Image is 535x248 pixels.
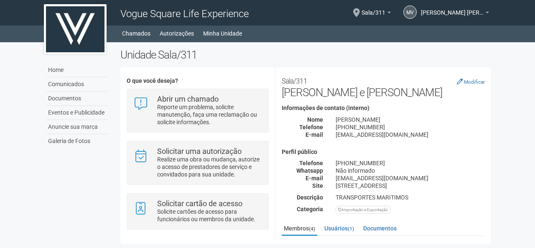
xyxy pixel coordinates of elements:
[46,106,108,120] a: Eventos e Publicidade
[203,28,242,39] a: Minha Unidade
[329,182,491,189] div: [STREET_ADDRESS]
[44,4,107,54] img: logo.jpg
[362,10,391,17] a: Sala/311
[348,226,354,232] small: (1)
[282,105,485,111] h4: Informações de contato (interno)
[297,206,323,212] strong: Categoria
[46,63,108,77] a: Home
[299,124,323,130] strong: Telefone
[157,103,262,126] p: Reporte um problema, solicite manutenção, faça uma reclamação ou solicite informações.
[361,222,399,235] a: Documentos
[457,78,485,85] a: Modificar
[282,74,485,99] h2: [PERSON_NAME] e [PERSON_NAME]
[306,131,323,138] strong: E-mail
[329,123,491,131] div: [PHONE_NUMBER]
[157,156,262,178] p: Realize uma obra ou mudança, autorize o acesso de prestadores de serviço e convidados para sua un...
[46,92,108,106] a: Documentos
[309,226,315,232] small: (4)
[133,148,262,178] a: Solicitar uma autorização Realize uma obra ou mudança, autorize o acesso de prestadores de serviç...
[329,159,491,167] div: [PHONE_NUMBER]
[282,222,317,236] a: Membros(4)
[157,95,219,103] strong: Abrir um chamado
[329,174,491,182] div: [EMAIL_ADDRESS][DOMAIN_NAME]
[329,116,491,123] div: [PERSON_NAME]
[157,199,242,208] strong: Solicitar cartão de acesso
[157,147,242,156] strong: Solicitar uma autorização
[362,1,385,16] span: Sala/311
[120,49,491,61] h2: Unidade Sala/311
[133,95,262,126] a: Abrir um chamado Reporte um problema, solicite manutenção, faça uma reclamação ou solicite inform...
[296,167,323,174] strong: Whatsapp
[160,28,194,39] a: Autorizações
[46,120,108,134] a: Anuncie sua marca
[421,1,484,16] span: Marcus Vinicius C. dos Santos
[336,206,390,214] div: Importação e Exportação
[329,131,491,138] div: [EMAIL_ADDRESS][DOMAIN_NAME]
[133,200,262,223] a: Solicitar cartão de acesso Solicite cartões de acesso para funcionários ou membros da unidade.
[282,149,485,155] h4: Perfil público
[421,10,489,17] a: [PERSON_NAME] [PERSON_NAME] dos [PERSON_NAME]
[46,77,108,92] a: Comunicados
[464,79,485,85] small: Modificar
[329,167,491,174] div: Não informado
[322,222,356,235] a: Usuários(1)
[157,208,262,223] p: Solicite cartões de acesso para funcionários ou membros da unidade.
[403,5,417,19] a: MV
[329,194,491,201] div: TRANSPORTES MARITIMOS
[299,160,323,166] strong: Telefone
[127,78,268,84] h4: O que você deseja?
[120,8,249,20] span: Vogue Square Life Experience
[282,77,307,85] small: Sala/311
[307,116,323,123] strong: Nome
[306,175,323,182] strong: E-mail
[297,194,323,201] strong: Descrição
[312,182,323,189] strong: Site
[122,28,150,39] a: Chamados
[46,134,108,148] a: Galeria de Fotos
